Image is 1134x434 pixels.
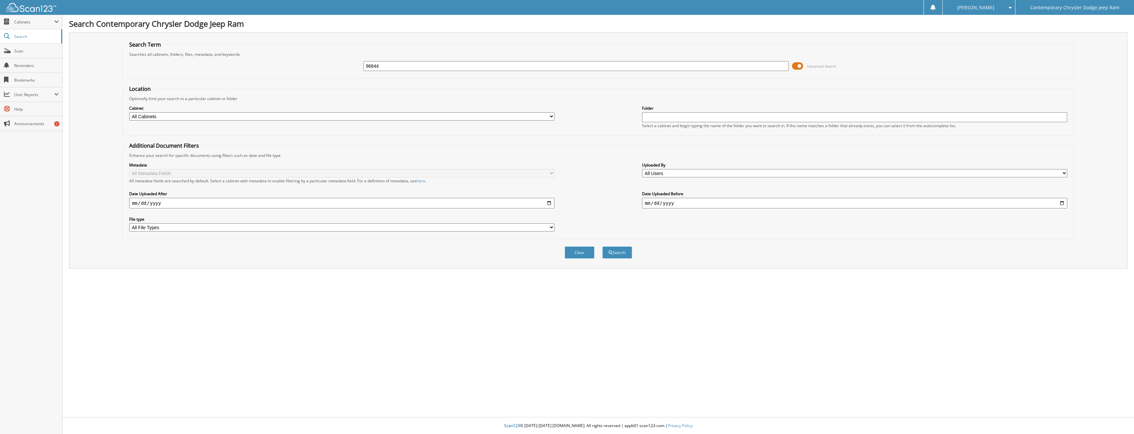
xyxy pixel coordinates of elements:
[129,162,554,168] label: Metadata
[14,48,59,54] span: Scan
[642,162,1067,168] label: Uploaded By
[126,85,154,92] legend: Location
[642,191,1067,197] label: Date Uploaded Before
[602,246,632,259] button: Search
[807,64,836,69] span: Advanced Search
[126,41,164,48] legend: Search Term
[1030,6,1119,10] span: Contemporary Chrysler Dodge Jeep Ram
[129,216,554,222] label: File type
[129,191,554,197] label: Date Uploaded After
[129,198,554,208] input: start
[642,105,1067,111] label: Folder
[62,418,1134,434] div: © [DATE]-[DATE] [DOMAIN_NAME]. All rights reserved | appb01-scan123-com |
[54,121,59,127] div: 1
[14,19,54,25] span: Cabinets
[126,153,1071,158] div: Enhance your search for specific documents using filters such as date and file type.
[957,6,994,10] span: [PERSON_NAME]
[129,178,554,184] div: All metadata fields are searched by default. Select a cabinet with metadata to enable filtering b...
[126,52,1071,57] div: Searches all cabinets, folders, files, metadata, and keywords
[14,77,59,83] span: Bookmarks
[642,198,1067,208] input: end
[417,178,425,184] a: here
[565,246,594,259] button: Clear
[504,423,520,428] span: Scan123
[642,123,1067,128] div: Select a cabinet and begin typing the name of the folder you want to search in. If the name match...
[69,18,1127,29] h1: Search Contemporary Chrysler Dodge Jeep Ram
[14,34,58,39] span: Search
[126,96,1071,101] div: Optionally limit your search to a particular cabinet or folder
[14,121,59,127] span: Announcements
[126,142,202,149] legend: Additional Document Filters
[7,3,56,12] img: scan123-logo-white.svg
[14,106,59,112] span: Help
[129,105,554,111] label: Cabinet
[668,423,693,428] a: Privacy Policy
[14,92,54,97] span: User Reports
[14,63,59,68] span: Reminders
